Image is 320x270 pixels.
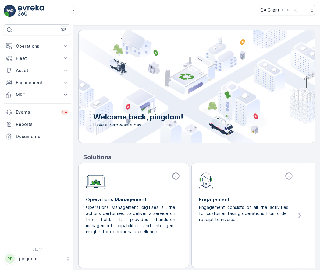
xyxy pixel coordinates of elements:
p: Asset [16,67,59,74]
a: Documents [4,130,71,143]
button: Fleet [4,52,71,64]
button: Asset [4,64,71,77]
span: Have a zero-waste day [93,122,183,128]
div: PP [5,254,15,264]
p: 34 [62,110,67,115]
p: pingdom [19,256,62,262]
img: logo_light-DOdMpM7g.png [18,5,44,17]
p: Solutions [83,153,315,162]
img: module-icon [199,172,213,189]
img: module-icon [86,172,106,189]
p: Engagement [199,196,294,203]
p: QA Client [260,7,279,13]
p: Reports [16,121,69,127]
p: ⌘B [61,27,67,32]
p: Events [16,109,57,115]
a: Reports [4,118,71,130]
img: city illustration [51,30,315,143]
p: Operations Management [86,196,181,203]
p: Welcome back, pingdom! [93,112,183,122]
span: v 1.51.1 [4,247,71,251]
a: Events34 [4,106,71,118]
button: Engagement [4,77,71,89]
button: QA Client(+03:00) [260,5,315,15]
p: Fleet [16,55,59,61]
img: logo [4,5,16,17]
button: Operations [4,40,71,52]
p: ( +03:00 ) [282,8,297,12]
button: MRF [4,89,71,101]
p: Documents [16,133,69,140]
p: Engagement [16,80,59,86]
p: Engagement consists of all the activities for customer facing operations from order receipt to in... [199,204,290,223]
p: MRF [16,92,59,98]
button: PPpingdom [4,252,71,265]
p: Operations [16,43,59,49]
p: Operations Management digitises all the actions performed to deliver a service on the field. It p... [86,204,176,235]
